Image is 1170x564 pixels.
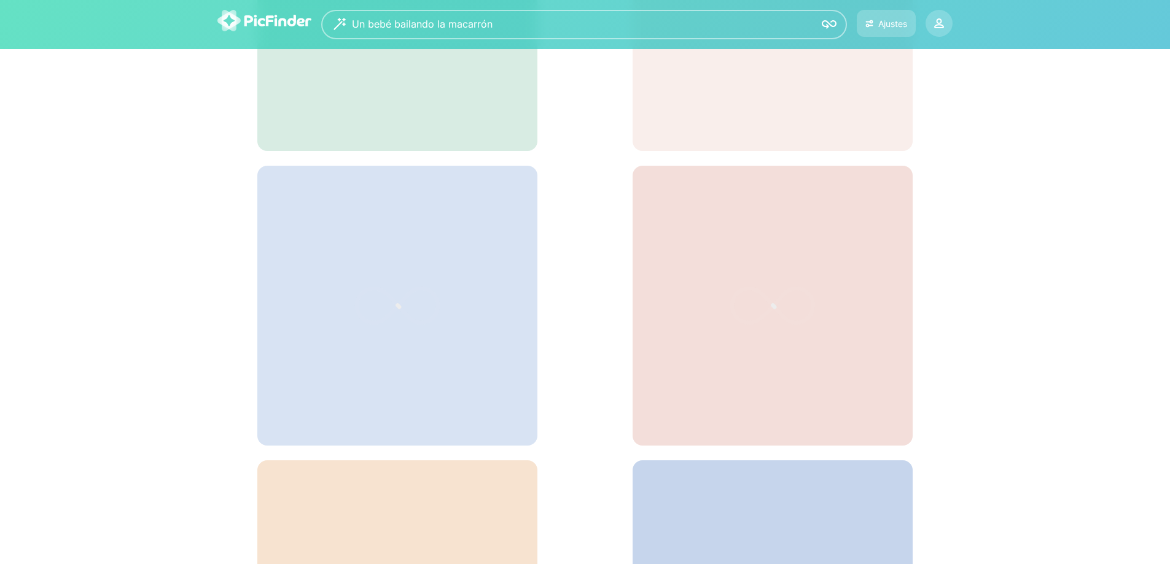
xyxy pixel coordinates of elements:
[822,17,837,32] img: icon-search.svg
[865,18,873,29] img: icon-settings.svg
[857,10,916,37] button: Ajustes
[878,18,907,29] font: Ajustes
[217,10,311,31] img: logo-picfinder-white-transparent.svg
[333,18,346,30] img: wizard.svg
